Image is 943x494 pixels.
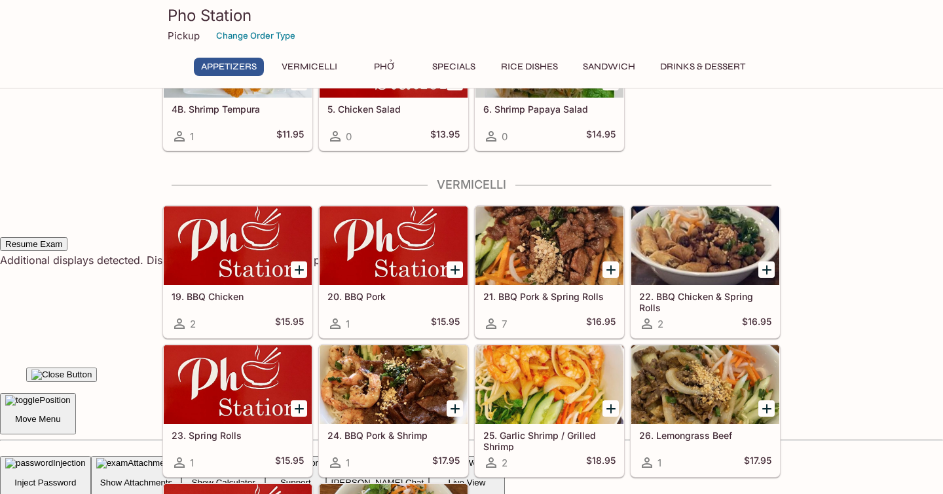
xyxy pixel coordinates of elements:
[164,19,312,98] div: 4B. Shrimp Tempura
[494,58,565,76] button: Rice Dishes
[434,478,499,487] p: Live View
[576,58,642,76] button: Sandwich
[327,104,460,115] h5: 5. Chicken Salad
[653,58,752,76] button: Drinks & Dessert
[432,455,460,470] h5: $17.95
[758,261,775,278] button: Add 22. BBQ Chicken & Spring Rolls
[190,130,194,143] span: 1
[327,430,460,441] h5: 24. BBQ Pork & Shrimp
[483,104,616,115] h5: 6. Shrimp Papaya Salad
[475,345,623,424] div: 25. Garlic Shrimp / Grilled Shrimp
[657,457,661,469] span: 1
[274,58,344,76] button: Vermicelli
[502,457,508,469] span: 2
[447,261,463,278] button: Add 20. BBQ Pork
[602,261,619,278] button: Add 21. BBQ Pork & Spring Rolls
[319,206,468,338] a: 20. BBQ Pork1$15.95
[320,345,468,424] div: 24. BBQ Pork & Shrimp
[639,291,771,313] h5: 22. BBQ Chicken & Spring Rolls
[602,400,619,417] button: Add 25. Garlic Shrimp / Grilled Shrimp
[346,130,352,143] span: 0
[744,455,771,470] h5: $17.95
[657,318,663,330] span: 2
[210,26,301,46] button: Change Order Type
[172,430,304,441] h5: 23. Spring Rolls
[758,400,775,417] button: Add 26. Lemongrass Beef
[320,19,468,98] div: 5. Chicken Salad
[447,400,463,417] button: Add 24. BBQ Pork & Shrimp
[346,318,350,330] span: 1
[742,316,771,332] h5: $16.95
[96,478,177,487] p: Show Attachments
[190,457,194,469] span: 1
[586,455,616,470] h5: $18.95
[168,5,775,26] h3: Pho Station
[631,345,780,477] a: 26. Lemongrass Beef1$17.95
[475,19,623,98] div: 6. Shrimp Papaya Salad
[31,370,92,380] img: Close Button
[631,206,780,338] a: 22. BBQ Chicken & Spring Rolls2$16.95
[346,457,350,469] span: 1
[5,458,86,468] img: passwordInjection
[163,206,312,338] a: 19. BBQ Chicken2$15.95
[475,345,624,477] a: 25. Garlic Shrimp / Grilled Shrimp2$18.95
[355,58,414,76] button: Phở
[502,318,507,330] span: 7
[431,316,460,332] h5: $15.95
[275,455,304,470] h5: $15.95
[164,345,312,424] div: 23. Spring Rolls
[5,478,86,487] p: Inject Password
[276,128,304,144] h5: $11.95
[631,206,779,285] div: 22. BBQ Chicken & Spring Rolls
[586,316,616,332] h5: $16.95
[5,395,71,406] img: togglePosition
[291,400,307,417] button: Add 23. Spring Rolls
[168,29,200,42] p: Pickup
[430,128,460,144] h5: $13.95
[475,206,624,338] a: 21. BBQ Pork & Spring Rolls7$16.95
[96,458,177,468] img: examAttachments
[319,345,468,477] a: 24. BBQ Pork & Shrimp1$17.95
[586,128,616,144] h5: $14.95
[475,206,623,285] div: 21. BBQ Pork & Spring Rolls
[172,104,304,115] h5: 4B. Shrimp Tempura
[320,206,468,285] div: 20. BBQ Pork
[163,345,312,477] a: 23. Spring Rolls1$15.95
[164,206,312,285] div: 19. BBQ Chicken
[483,291,616,302] h5: 21. BBQ Pork & Spring Rolls
[483,430,616,451] h5: 25. Garlic Shrimp / Grilled Shrimp
[194,58,264,76] button: Appetizers
[291,261,307,278] button: Add 19. BBQ Chicken
[631,345,779,424] div: 26. Lemongrass Beef
[5,414,71,424] p: Move Menu
[162,178,781,192] h4: Vermicelli
[502,130,508,143] span: 0
[327,291,460,302] h5: 20. BBQ Pork
[424,58,483,76] button: Specials
[639,430,771,441] h5: 26. Lemongrass Beef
